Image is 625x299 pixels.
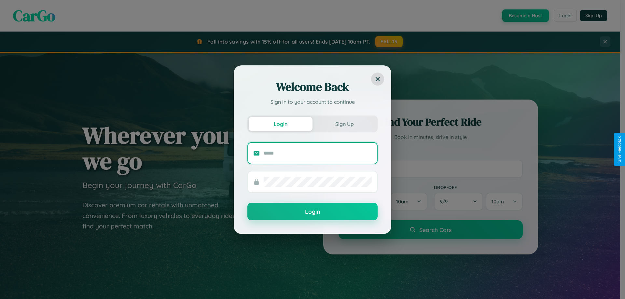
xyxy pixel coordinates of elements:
[249,117,312,131] button: Login
[247,98,378,106] p: Sign in to your account to continue
[617,136,622,163] div: Give Feedback
[247,79,378,95] h2: Welcome Back
[312,117,376,131] button: Sign Up
[247,203,378,220] button: Login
